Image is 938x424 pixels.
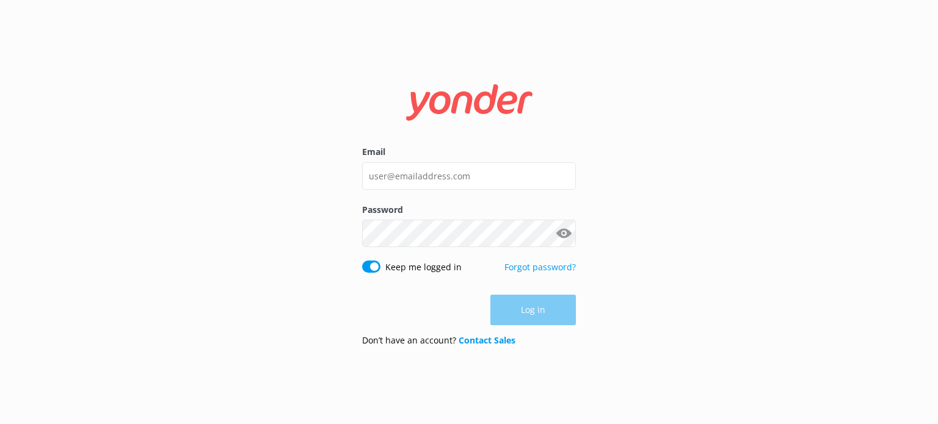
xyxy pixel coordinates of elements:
[362,145,576,159] label: Email
[459,334,515,346] a: Contact Sales
[551,221,576,246] button: Show password
[362,162,576,190] input: user@emailaddress.com
[504,261,576,273] a: Forgot password?
[362,334,515,347] p: Don’t have an account?
[362,203,576,217] label: Password
[385,261,462,274] label: Keep me logged in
